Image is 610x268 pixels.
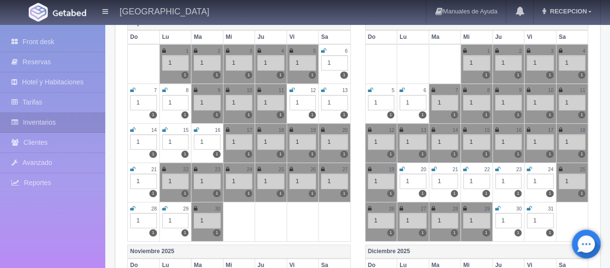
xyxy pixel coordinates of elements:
[321,174,348,189] div: 1
[484,206,489,211] small: 29
[151,167,156,172] small: 21
[309,190,316,197] label: 1
[519,88,521,93] small: 9
[527,134,554,150] div: 1
[495,174,522,189] div: 1
[387,229,394,236] label: 1
[578,111,585,118] label: 1
[551,48,554,54] small: 3
[463,95,490,110] div: 1
[421,128,426,133] small: 13
[397,30,429,44] th: Lu
[453,206,458,211] small: 28
[213,229,220,236] label: 1
[321,134,348,150] div: 1
[368,134,395,150] div: 1
[582,48,585,54] small: 4
[313,48,316,54] small: 5
[194,174,221,189] div: 1
[162,95,189,110] div: 1
[278,88,284,93] small: 11
[215,128,220,133] small: 16
[482,71,489,79] label: 1
[559,134,586,150] div: 1
[194,95,221,110] div: 1
[186,88,189,93] small: 8
[559,95,586,110] div: 1
[524,30,556,44] th: Vi
[278,128,284,133] small: 18
[484,167,489,172] small: 22
[514,190,521,197] label: 1
[53,9,86,16] img: Getabed
[289,55,316,70] div: 1
[183,128,189,133] small: 15
[342,167,347,172] small: 27
[527,95,554,110] div: 1
[218,48,221,54] small: 2
[311,128,316,133] small: 19
[453,128,458,133] small: 14
[162,134,189,150] div: 1
[495,55,522,70] div: 1
[181,151,189,158] label: 1
[289,174,316,189] div: 1
[257,55,284,70] div: 1
[514,229,521,236] label: 1
[128,30,160,44] th: Do
[215,206,220,211] small: 30
[487,88,490,93] small: 8
[527,174,554,189] div: 1
[432,174,458,189] div: 1
[514,151,521,158] label: 1
[321,95,348,110] div: 1
[194,134,221,150] div: 1
[399,174,426,189] div: 1
[365,245,588,258] th: Diciembre 2025
[311,88,316,93] small: 12
[218,88,221,93] small: 9
[527,213,554,228] div: 1
[463,213,490,228] div: 1
[340,190,347,197] label: 1
[548,88,553,93] small: 10
[159,30,191,44] th: Lu
[399,95,426,110] div: 1
[289,95,316,110] div: 1
[546,71,553,79] label: 1
[309,111,316,118] label: 1
[432,95,458,110] div: 1
[311,167,316,172] small: 26
[391,88,394,93] small: 5
[527,55,554,70] div: 1
[247,167,252,172] small: 24
[546,190,553,197] label: 1
[387,151,394,158] label: 1
[559,55,586,70] div: 1
[484,128,489,133] small: 15
[226,174,253,189] div: 1
[548,167,553,172] small: 24
[514,111,521,118] label: 1
[340,111,347,118] label: 1
[516,167,521,172] small: 23
[245,71,252,79] label: 1
[580,167,585,172] small: 25
[130,134,157,150] div: 1
[223,30,255,44] th: Mi
[451,111,458,118] label: 1
[516,206,521,211] small: 30
[309,151,316,158] label: 1
[130,174,157,189] div: 1
[245,111,252,118] label: 1
[277,111,284,118] label: 1
[277,190,284,197] label: 1
[213,71,220,79] label: 1
[432,134,458,150] div: 1
[213,190,220,197] label: 1
[345,48,348,54] small: 6
[186,48,189,54] small: 1
[247,88,252,93] small: 10
[451,190,458,197] label: 1
[399,213,426,228] div: 1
